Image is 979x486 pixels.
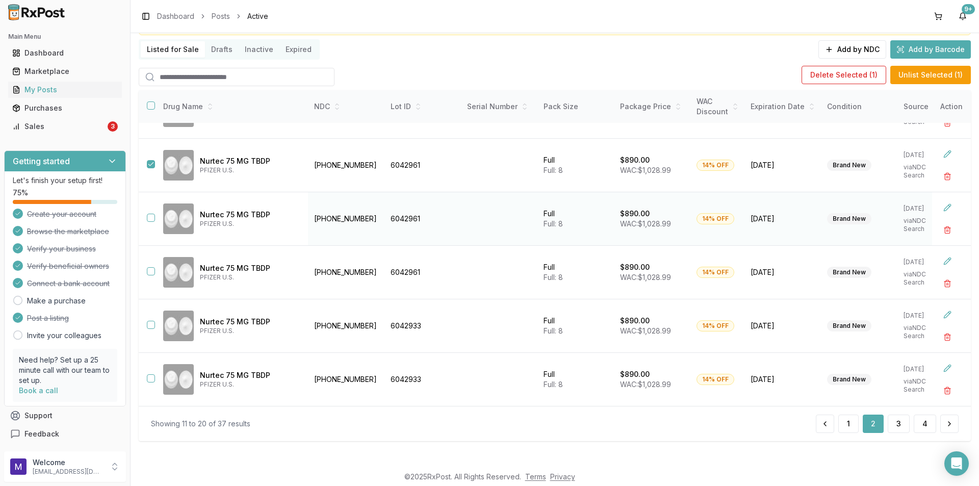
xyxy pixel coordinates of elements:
a: Make a purchase [27,296,86,306]
div: Drug Name [163,101,300,112]
div: Source [904,101,942,112]
td: 6042961 [384,192,461,246]
div: Sales [12,121,106,132]
button: Expired [279,41,318,58]
p: Nurtec 75 MG TBDP [200,156,300,166]
div: Brand New [827,320,871,331]
div: 14% OFF [697,160,734,171]
p: $890.00 [620,316,650,326]
button: 2 [863,415,884,433]
img: Nurtec 75 MG TBDP [163,257,194,288]
a: Privacy [550,472,575,481]
button: Support [4,406,126,425]
div: 14% OFF [697,374,734,385]
p: Welcome [33,457,104,468]
img: RxPost Logo [4,4,69,20]
span: Post a listing [27,313,69,323]
td: 6042933 [384,353,461,406]
a: 3 [888,415,910,433]
div: Serial Number [467,101,531,112]
h3: Getting started [13,155,70,167]
p: $890.00 [620,369,650,379]
p: Nurtec 75 MG TBDP [200,370,300,380]
div: WAC Discount [697,96,738,117]
span: WAC: $1,028.99 [620,380,671,389]
button: My Posts [4,82,126,98]
td: Full [537,192,614,246]
td: [PHONE_NUMBER] [308,192,384,246]
td: [PHONE_NUMBER] [308,139,384,192]
span: WAC: $1,028.99 [620,273,671,282]
button: Add by Barcode [890,40,971,59]
img: Nurtec 75 MG TBDP [163,311,194,341]
a: Dashboard [157,11,194,21]
button: Inactive [239,41,279,58]
a: Dashboard [8,44,122,62]
th: Action [932,90,971,123]
p: $890.00 [620,209,650,219]
span: Full: 8 [544,166,563,174]
span: Feedback [24,429,59,439]
span: Full: 8 [544,273,563,282]
button: Purchases [4,100,126,116]
span: WAC: $1,028.99 [620,166,671,174]
a: Sales3 [8,117,122,136]
p: PFIZER U.S. [200,220,300,228]
button: 4 [914,415,936,433]
p: PFIZER U.S. [200,327,300,335]
p: $890.00 [620,155,650,165]
button: Marketplace [4,63,126,80]
button: Edit [938,305,957,324]
span: 75 % [13,188,28,198]
a: Invite your colleagues [27,330,101,341]
div: 14% OFF [697,320,734,331]
p: [DATE] [904,151,942,159]
button: Delete [938,274,957,293]
div: 3 [108,121,118,132]
div: Dashboard [12,48,118,58]
button: Delete Selected (1) [802,66,886,84]
p: Nurtec 75 MG TBDP [200,263,300,273]
button: Delete [938,221,957,239]
span: [DATE] [751,321,815,331]
div: My Posts [12,85,118,95]
td: Full [537,353,614,406]
p: PFIZER U.S. [200,166,300,174]
p: [DATE] [904,312,942,320]
div: Showing 11 to 20 of 37 results [151,419,250,429]
span: Verify beneficial owners [27,261,109,271]
button: Add by NDC [818,40,886,59]
button: Edit [938,359,957,377]
p: Let's finish your setup first! [13,175,117,186]
span: WAC: $1,028.99 [620,219,671,228]
img: Nurtec 75 MG TBDP [163,150,194,181]
button: Edit [938,145,957,163]
p: via NDC Search [904,163,942,180]
p: via NDC Search [904,377,942,394]
a: Purchases [8,99,122,117]
h2: Main Menu [8,33,122,41]
div: 14% OFF [697,213,734,224]
div: Marketplace [12,66,118,76]
span: Connect a bank account [27,278,110,289]
button: Listed for Sale [141,41,205,58]
span: Active [247,11,268,21]
button: 1 [838,415,859,433]
span: [DATE] [751,267,815,277]
div: Package Price [620,101,684,112]
a: My Posts [8,81,122,99]
button: Delete [938,167,957,186]
a: Terms [525,472,546,481]
th: Pack Size [537,90,614,123]
a: Marketplace [8,62,122,81]
td: 6042961 [384,139,461,192]
span: Full: 8 [544,326,563,335]
span: [DATE] [751,374,815,385]
span: [DATE] [751,160,815,170]
a: Posts [212,11,230,21]
button: Feedback [4,425,126,443]
td: 6042933 [384,299,461,353]
div: Brand New [827,213,871,224]
span: Browse the marketplace [27,226,109,237]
